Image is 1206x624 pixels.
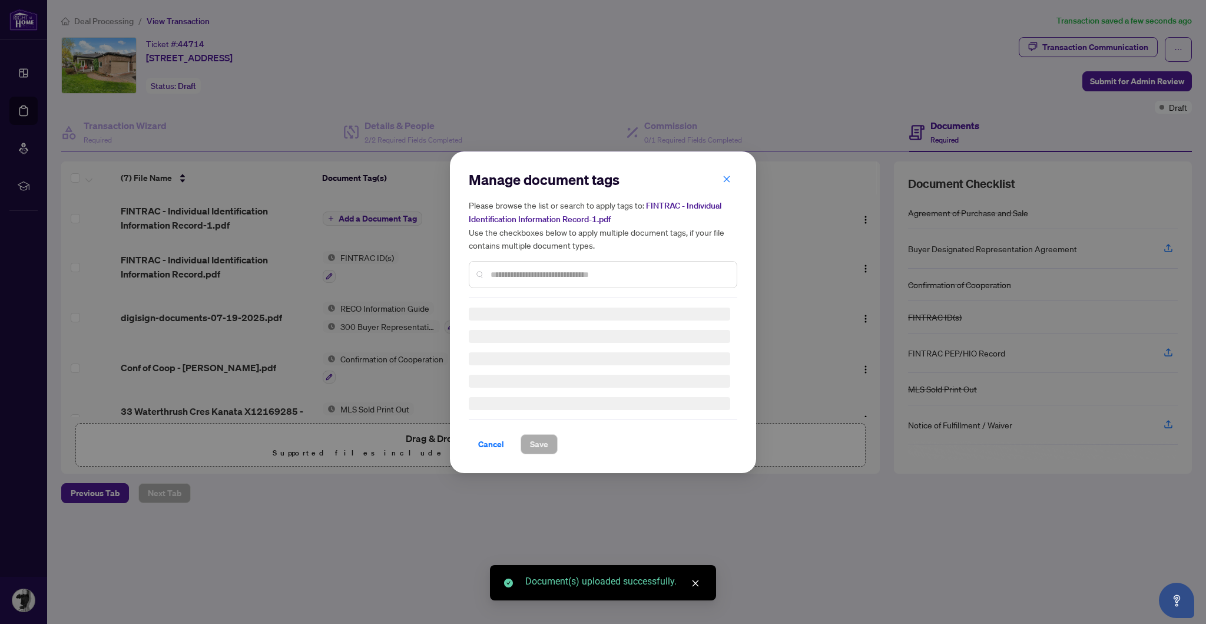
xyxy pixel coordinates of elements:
div: Document(s) uploaded successfully. [525,575,702,589]
h2: Manage document tags [469,170,737,189]
button: Cancel [469,434,513,454]
button: Open asap [1159,583,1194,618]
a: Close [689,577,702,590]
span: Cancel [478,435,504,454]
span: close [723,174,731,183]
span: FINTRAC - Individual Identification Information Record-1.pdf [469,200,721,224]
span: check-circle [504,579,513,587]
button: Save [521,434,558,454]
span: close [691,579,700,587]
h5: Please browse the list or search to apply tags to: Use the checkboxes below to apply multiple doc... [469,199,737,252]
